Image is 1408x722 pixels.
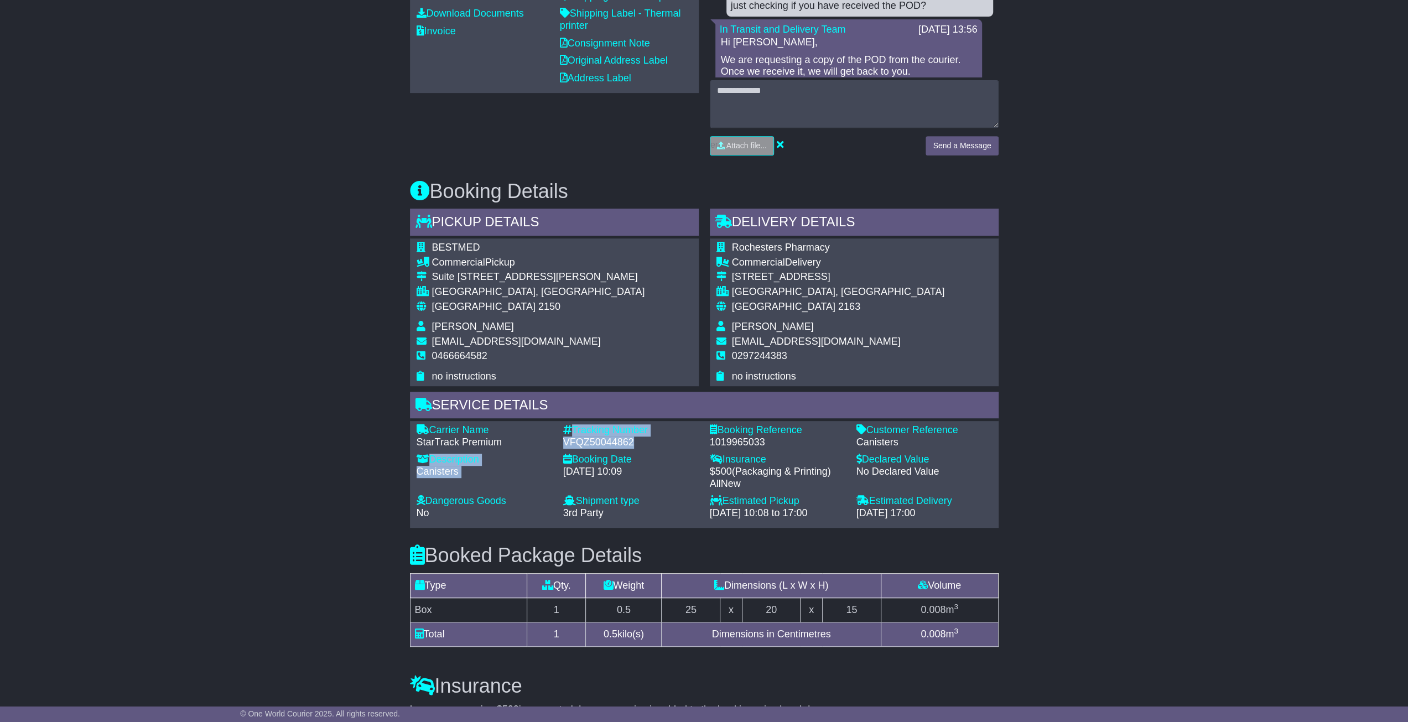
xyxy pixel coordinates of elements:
div: Carrier Name [417,424,552,437]
div: No Declared Value [856,466,992,478]
p: We are requesting a copy of the POD from the courier. Once we receive it, we will get back to you. [721,54,976,78]
h3: Insurance [410,675,999,697]
div: Booking Reference [710,424,845,437]
div: Suite [STREET_ADDRESS][PERSON_NAME] [432,271,645,283]
span: [GEOGRAPHIC_DATA] [732,301,835,312]
td: m [881,598,998,622]
td: m [881,622,998,647]
div: Delivery [732,257,945,269]
span: © One World Courier 2025. All rights reserved. [240,709,400,718]
span: [EMAIL_ADDRESS][DOMAIN_NAME] [432,336,601,347]
td: Qty. [527,574,586,598]
span: No [417,507,429,518]
div: Tracking Number [563,424,699,437]
span: [PERSON_NAME] [732,321,814,332]
td: 15 [822,598,881,622]
td: 20 [742,598,801,622]
td: 1 [527,622,586,647]
div: Description [417,454,552,466]
p: Insurance covering $ is requested. Insurance price is added to the booking price breakdown. [410,704,999,716]
p: Hi [PERSON_NAME], [721,37,976,49]
div: Canisters [417,466,552,478]
span: Rochesters Pharmacy [732,242,830,253]
a: Original Address Label [560,55,668,66]
button: Send a Message [926,136,998,155]
span: BESTMED [432,242,480,253]
td: Total [410,622,527,647]
div: Canisters [856,437,992,449]
td: Weight [586,574,662,598]
div: Service Details [410,392,999,422]
a: Download Documents [417,8,524,19]
div: Pickup Details [410,209,699,238]
sup: 3 [954,602,958,611]
div: Pickup [432,257,645,269]
div: 1019965033 [710,437,845,449]
div: [STREET_ADDRESS] [732,271,945,283]
span: Packaging & Printing [735,466,828,477]
span: no instructions [732,371,796,382]
td: Dimensions in Centimetres [662,622,881,647]
td: 1 [527,598,586,622]
a: Invoice [417,25,456,37]
div: $ ( ) [710,466,845,490]
div: Customer Reference [856,424,992,437]
span: Commercial [732,257,785,268]
div: [DATE] 17:00 [856,507,992,520]
div: Dangerous Goods [417,495,552,507]
a: In Transit and Delivery Team [720,24,846,35]
div: [DATE] 10:08 to 17:00 [710,507,845,520]
td: 25 [662,598,720,622]
div: Declared Value [856,454,992,466]
div: Booking Date [563,454,699,466]
a: Consignment Note [560,38,650,49]
h3: Booking Details [410,180,999,202]
span: 3rd Party [563,507,604,518]
span: 0.008 [921,628,945,640]
span: 0.008 [921,604,945,615]
span: [PERSON_NAME] [432,321,514,332]
div: Shipment type [563,495,699,507]
span: [GEOGRAPHIC_DATA] [432,301,536,312]
td: Box [410,598,527,622]
span: 0466664582 [432,350,487,361]
div: [GEOGRAPHIC_DATA], [GEOGRAPHIC_DATA] [432,286,645,298]
span: 0297244383 [732,350,787,361]
span: 2150 [538,301,560,312]
span: Commercial [432,257,485,268]
sup: 3 [954,627,958,635]
div: [GEOGRAPHIC_DATA], [GEOGRAPHIC_DATA] [732,286,945,298]
div: Estimated Pickup [710,495,845,507]
div: VFQZ50044862 [563,437,699,449]
div: Insurance [710,454,845,466]
span: [EMAIL_ADDRESS][DOMAIN_NAME] [732,336,901,347]
div: Estimated Delivery [856,495,992,507]
a: Address Label [560,72,631,84]
span: 500 [502,704,519,715]
div: [DATE] 10:09 [563,466,699,478]
span: no instructions [432,371,496,382]
div: [DATE] 13:56 [918,24,978,36]
span: 2163 [838,301,860,312]
div: AllNew [710,478,845,490]
td: 0.5 [586,598,662,622]
div: Delivery Details [710,209,999,238]
td: x [801,598,822,622]
a: Shipping Label - Thermal printer [560,8,681,31]
td: kilo(s) [586,622,662,647]
span: 0.5 [604,628,617,640]
span: 500 [715,466,732,477]
td: Dimensions (L x W x H) [662,574,881,598]
td: Type [410,574,527,598]
td: x [720,598,742,622]
div: StarTrack Premium [417,437,552,449]
h3: Booked Package Details [410,544,999,567]
td: Volume [881,574,998,598]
